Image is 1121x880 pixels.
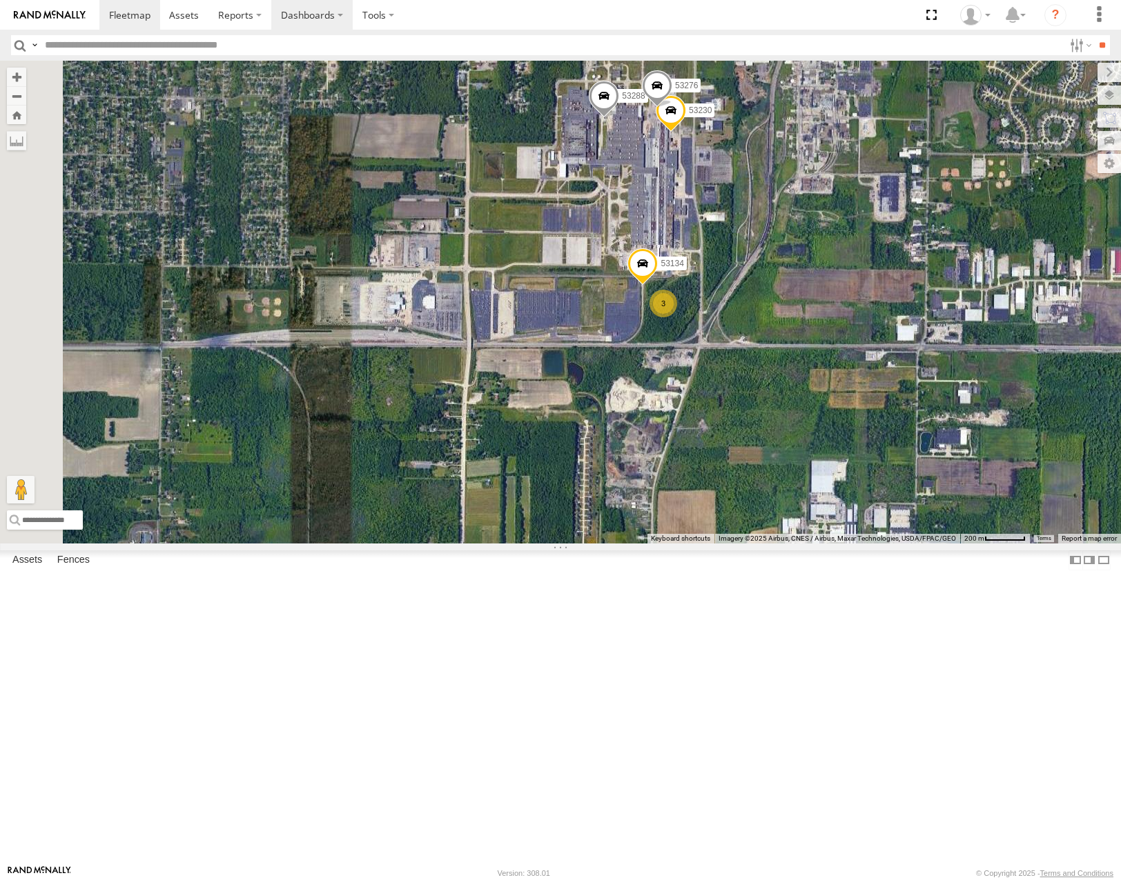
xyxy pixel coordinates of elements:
[964,534,984,542] span: 200 m
[498,869,550,877] div: Version: 308.01
[1097,550,1111,570] label: Hide Summary Table
[719,534,956,542] span: Imagery ©2025 Airbus, CNES / Airbus, Maxar Technologies, USDA/FPAC/GEO
[651,534,710,543] button: Keyboard shortcuts
[689,106,712,115] span: 53230
[29,35,40,55] label: Search Query
[7,476,35,503] button: Drag Pegman onto the map to open Street View
[960,534,1030,543] button: Map Scale: 200 m per 56 pixels
[7,86,26,106] button: Zoom out
[7,68,26,86] button: Zoom in
[1062,534,1117,542] a: Report a map error
[1044,4,1066,26] i: ?
[955,5,995,26] div: Miky Transport
[1082,550,1096,570] label: Dock Summary Table to the Right
[6,551,49,570] label: Assets
[7,106,26,124] button: Zoom Home
[976,869,1113,877] div: © Copyright 2025 -
[675,81,698,90] span: 53276
[1040,869,1113,877] a: Terms and Conditions
[661,259,683,268] span: 53134
[50,551,97,570] label: Fences
[14,10,86,20] img: rand-logo.svg
[1069,550,1082,570] label: Dock Summary Table to the Left
[7,131,26,150] label: Measure
[650,290,677,317] div: 3
[8,866,71,880] a: Visit our Website
[1098,154,1121,173] label: Map Settings
[1064,35,1094,55] label: Search Filter Options
[622,91,645,101] span: 53288
[1037,535,1051,541] a: Terms (opens in new tab)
